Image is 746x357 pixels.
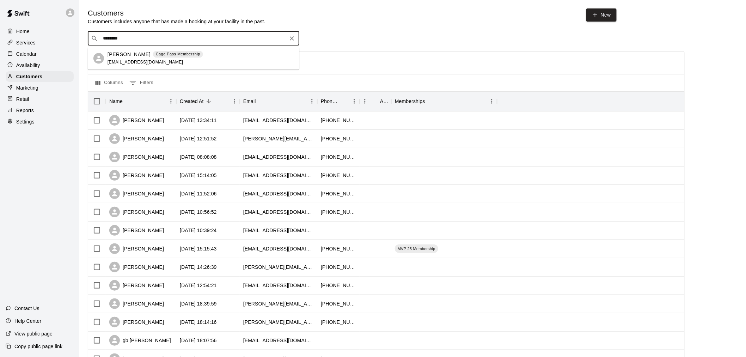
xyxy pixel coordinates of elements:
[93,53,104,63] div: Mike Pinckard
[88,18,265,25] p: Customers includes anyone that has made a booking at your facility in the past.
[109,280,164,291] div: [PERSON_NAME]
[180,153,217,161] div: 2025-10-10 08:08:08
[16,62,40,69] p: Availability
[16,50,37,58] p: Calendar
[395,246,438,252] span: MVP 25 Membership
[16,28,30,35] p: Home
[16,107,34,114] p: Reports
[180,172,217,179] div: 2025-10-09 15:14:05
[243,282,314,289] div: tomlaughlin33@gmail.com
[180,117,217,124] div: 2025-10-10 13:34:11
[180,264,217,271] div: 2025-10-08 14:26:39
[243,227,314,234] div: joitzman@gmail.com
[487,96,497,107] button: Menu
[180,282,217,289] div: 2025-10-08 12:54:21
[6,71,74,82] a: Customers
[243,190,314,197] div: jharris99208@msn.com
[395,244,438,253] div: MVP 25 Membership
[109,317,164,327] div: [PERSON_NAME]
[128,77,155,89] button: Show filters
[176,91,240,111] div: Created At
[360,96,370,107] button: Menu
[243,337,314,344] div: gblee0410@gmail.com
[180,135,217,142] div: 2025-10-10 12:51:52
[16,96,29,103] p: Retail
[109,207,164,217] div: [PERSON_NAME]
[321,135,356,142] div: +16023169256
[317,91,360,111] div: Phone Number
[14,317,41,325] p: Help Center
[6,83,74,93] a: Marketing
[321,91,339,111] div: Phone Number
[6,26,74,37] div: Home
[321,282,356,289] div: +15633402483
[370,96,380,106] button: Sort
[321,153,356,161] div: +14807373409
[204,96,214,106] button: Sort
[94,77,125,89] button: Select columns
[243,264,314,271] div: judd.mortensen@icloud.com
[123,96,133,106] button: Sort
[256,96,266,106] button: Sort
[6,60,74,71] a: Availability
[156,51,200,57] p: Cage Pass Membership
[109,262,164,272] div: [PERSON_NAME]
[180,337,217,344] div: 2025-10-07 18:07:56
[380,91,388,111] div: Age
[106,91,176,111] div: Name
[109,170,164,181] div: [PERSON_NAME]
[6,116,74,127] a: Settings
[109,243,164,254] div: [PERSON_NAME]
[243,153,314,161] div: madyson19peters@gmail.com
[321,190,356,197] div: +16025767194
[88,8,265,18] h5: Customers
[240,91,317,111] div: Email
[109,115,164,126] div: [PERSON_NAME]
[321,208,356,216] div: +13144521576
[109,152,164,162] div: [PERSON_NAME]
[14,330,53,337] p: View public page
[88,31,299,46] div: Search customers by name or email
[16,73,42,80] p: Customers
[109,298,164,309] div: [PERSON_NAME]
[6,49,74,59] a: Calendar
[243,208,314,216] div: tgilliard1012@gmail.com
[180,190,217,197] div: 2025-10-09 11:52:06
[16,118,35,125] p: Settings
[166,96,176,107] button: Menu
[307,96,317,107] button: Menu
[6,37,74,48] a: Services
[180,227,217,234] div: 2025-10-09 10:39:24
[109,188,164,199] div: [PERSON_NAME]
[243,91,256,111] div: Email
[14,305,39,312] p: Contact Us
[321,300,356,307] div: +16027549096
[229,96,240,107] button: Menu
[6,94,74,104] a: Retail
[321,319,356,326] div: +14808696125
[360,91,391,111] div: Age
[395,91,425,111] div: Memberships
[243,300,314,307] div: eusevio.keith@gmail.com
[349,96,360,107] button: Menu
[243,172,314,179] div: braydenliebrock@gmail.com
[180,91,204,111] div: Created At
[391,91,497,111] div: Memberships
[108,51,151,58] p: [PERSON_NAME]
[243,135,314,142] div: eric@gljinsurance.com
[321,264,356,271] div: +19287137365
[586,8,617,22] a: New
[180,245,217,252] div: 2025-10-08 15:15:43
[109,335,171,346] div: gb [PERSON_NAME]
[6,105,74,116] a: Reports
[243,319,314,326] div: kalen.r.campbell@gmail.com
[321,245,356,252] div: +17739497479
[180,319,217,326] div: 2025-10-07 18:14:16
